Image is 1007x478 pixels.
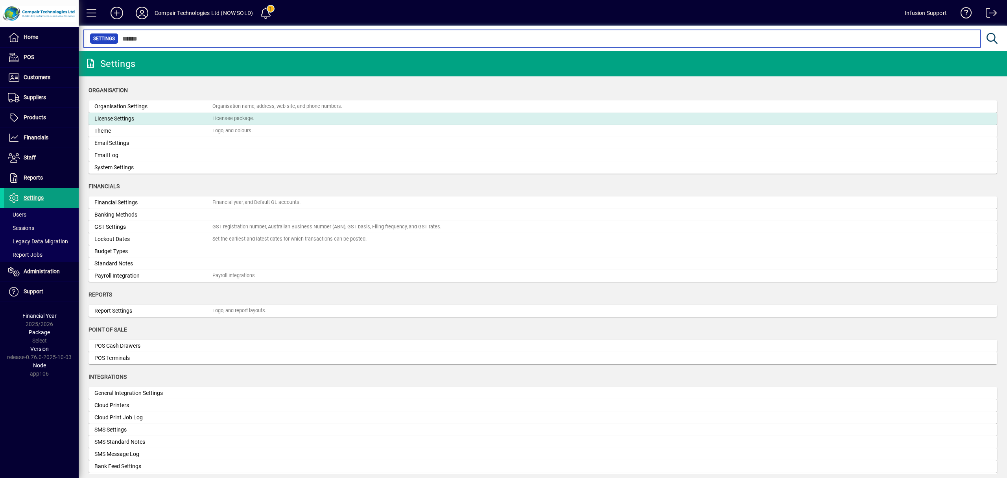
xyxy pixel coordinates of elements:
div: Email Log [94,151,212,159]
div: Payroll Integrations [212,272,255,280]
span: Customers [24,74,50,80]
div: System Settings [94,163,212,172]
div: General Integration Settings [94,389,212,397]
a: Report SettingsLogo, and report layouts. [89,305,997,317]
div: Budget Types [94,247,212,256]
div: POS Cash Drawers [94,342,212,350]
a: Customers [4,68,79,87]
a: Legacy Data Migration [4,235,79,248]
span: Reports [24,174,43,181]
a: Cloud Print Job Log [89,411,997,424]
a: Staff [4,148,79,168]
div: Licensee package. [212,115,254,122]
div: Financial year, and Default GL accounts. [212,199,301,206]
div: Compair Technologies Ltd (NOW SOLD) [155,7,253,19]
a: Email Log [89,149,997,161]
button: Profile [129,6,155,20]
span: Suppliers [24,94,46,100]
span: Settings [24,195,44,201]
div: Bank Feed Settings [94,462,212,471]
a: POS Terminals [89,352,997,364]
a: System Settings [89,161,997,174]
a: Organisation SettingsOrganisation name, address, web site, and phone numbers. [89,100,997,113]
div: SMS Standard Notes [94,438,212,446]
span: Users [8,211,26,218]
span: POS [24,54,34,60]
a: ThemeLogo, and colours. [89,125,997,137]
a: Financial SettingsFinancial year, and Default GL accounts. [89,196,997,209]
span: Point of Sale [89,326,127,333]
a: Standard Notes [89,258,997,270]
a: SMS Standard Notes [89,436,997,448]
a: Sessions [4,221,79,235]
div: Logo, and colours. [212,127,253,135]
a: Cloud Printers [89,399,997,411]
a: Administration [4,262,79,282]
span: Legacy Data Migration [8,238,68,245]
span: Support [24,288,43,295]
span: Products [24,114,46,120]
a: Logout [980,2,997,27]
span: Organisation [89,87,128,93]
div: Email Settings [94,139,212,147]
div: Set the earliest and latest dates for which transactions can be posted. [212,235,367,243]
span: Sessions [8,225,34,231]
div: SMS Message Log [94,450,212,458]
div: Logo, and report layouts. [212,307,266,315]
span: Financials [24,134,48,141]
div: Cloud Print Job Log [94,413,212,422]
span: Settings [93,35,115,43]
a: License SettingsLicensee package. [89,113,997,125]
a: Knowledge Base [955,2,972,27]
span: Home [24,34,38,40]
a: SMS Settings [89,424,997,436]
a: General Integration Settings [89,387,997,399]
span: Financial Year [22,313,57,319]
a: SMS Message Log [89,448,997,460]
a: Suppliers [4,88,79,107]
span: Financials [89,183,120,189]
div: Lockout Dates [94,235,212,243]
div: SMS Settings [94,426,212,434]
div: GST registration number, Australian Business Number (ABN), GST basis, Filing frequency, and GST r... [212,223,441,231]
div: Organisation Settings [94,102,212,111]
a: Bank Feed Settings [89,460,997,472]
span: Package [29,329,50,335]
a: Support [4,282,79,302]
a: POS [4,48,79,67]
span: Node [33,362,46,369]
div: Organisation name, address, web site, and phone numbers. [212,103,342,110]
button: Add [104,6,129,20]
a: GST SettingsGST registration number, Australian Business Number (ABN), GST basis, Filing frequenc... [89,221,997,233]
div: Standard Notes [94,259,212,268]
span: Reports [89,291,112,298]
div: Theme [94,127,212,135]
a: Lockout DatesSet the earliest and latest dates for which transactions can be posted. [89,233,997,245]
a: Products [4,108,79,128]
span: Integrations [89,374,127,380]
a: Email Settings [89,137,997,149]
a: Payroll IntegrationPayroll Integrations [89,270,997,282]
a: Users [4,208,79,221]
div: Settings [85,57,135,70]
div: GST Settings [94,223,212,231]
a: Report Jobs [4,248,79,261]
div: Report Settings [94,307,212,315]
span: Staff [24,154,36,161]
div: Cloud Printers [94,401,212,409]
span: Report Jobs [8,252,42,258]
div: POS Terminals [94,354,212,362]
a: Reports [4,168,79,188]
a: Budget Types [89,245,997,258]
span: Administration [24,268,60,274]
a: POS Cash Drawers [89,340,997,352]
a: Home [4,28,79,47]
div: Banking Methods [94,211,212,219]
a: Financials [4,128,79,148]
div: License Settings [94,115,212,123]
div: Payroll Integration [94,272,212,280]
div: Financial Settings [94,198,212,207]
span: Version [30,346,49,352]
div: Infusion Support [905,7,947,19]
a: Banking Methods [89,209,997,221]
